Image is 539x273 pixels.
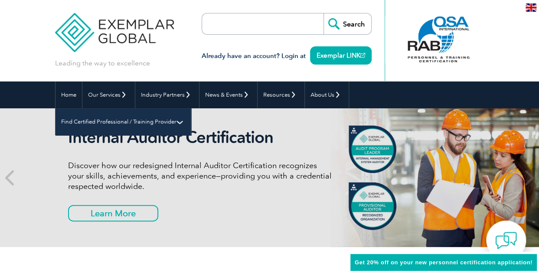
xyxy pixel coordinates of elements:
p: Discover how our redesigned Internal Auditor Certification recognizes your skills, achievements, ... [68,160,334,192]
span: Get 20% off on your new personnel certification application! [355,259,532,266]
input: Search [323,13,371,34]
a: Home [56,81,82,108]
a: News & Events [199,81,257,108]
h2: Internal Auditor Certification [68,127,334,147]
a: Exemplar LINK [310,46,372,65]
p: Leading the way to excellence [55,58,150,68]
a: Resources [258,81,304,108]
img: en [526,3,536,12]
a: Our Services [82,81,135,108]
img: contact-chat.png [495,230,517,251]
a: Learn More [68,205,158,221]
a: Industry Partners [135,81,199,108]
h3: Already have an account? Login at [202,51,372,62]
img: open_square.png [360,53,365,58]
a: Find Certified Professional / Training Provider [56,108,191,135]
a: About Us [305,81,349,108]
